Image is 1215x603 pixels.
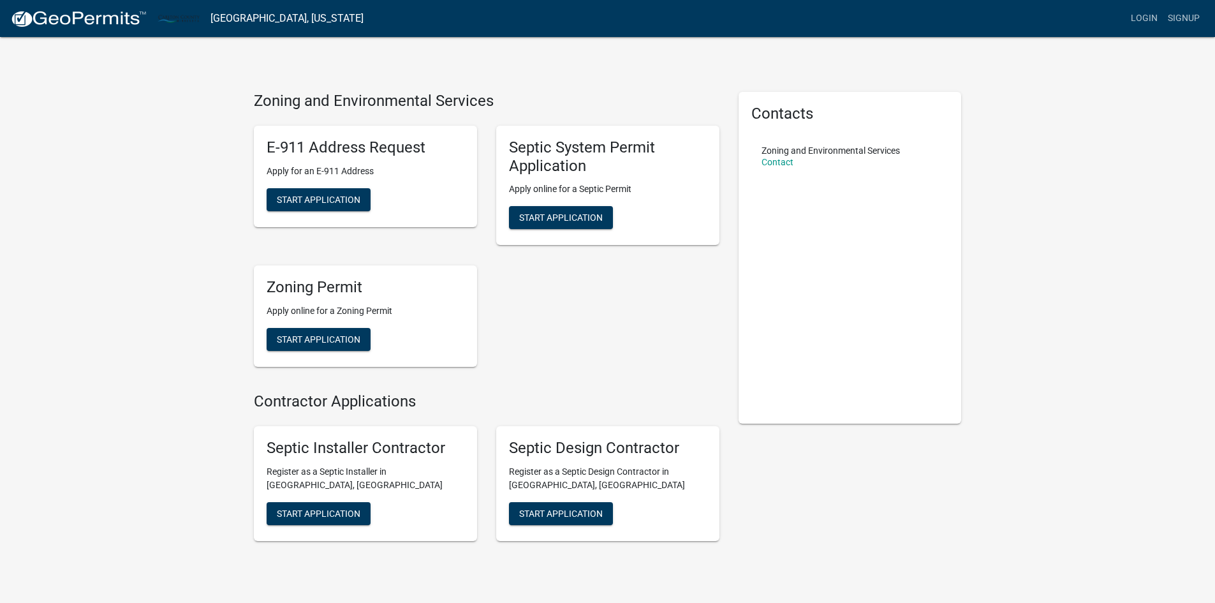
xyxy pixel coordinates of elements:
span: Start Application [519,508,603,518]
p: Apply for an E-911 Address [267,165,464,178]
a: Contact [762,157,793,167]
button: Start Application [509,206,613,229]
h5: Contacts [751,105,949,123]
span: Start Application [277,334,360,345]
button: Start Application [267,188,371,211]
h5: Septic Design Contractor [509,439,707,458]
p: Apply online for a Zoning Permit [267,304,464,318]
wm-workflow-list-section: Contractor Applications [254,392,719,551]
p: Register as a Septic Design Contractor in [GEOGRAPHIC_DATA], [GEOGRAPHIC_DATA] [509,465,707,492]
h5: E-911 Address Request [267,138,464,157]
h5: Zoning Permit [267,278,464,297]
span: Start Application [277,194,360,204]
a: Login [1126,6,1163,31]
p: Apply online for a Septic Permit [509,182,707,196]
h4: Zoning and Environmental Services [254,92,719,110]
button: Start Application [267,328,371,351]
h4: Contractor Applications [254,392,719,411]
img: Carlton County, Minnesota [157,10,200,27]
a: Signup [1163,6,1205,31]
h5: Septic Installer Contractor [267,439,464,458]
span: Start Application [519,212,603,223]
button: Start Application [267,502,371,525]
p: Zoning and Environmental Services [762,146,900,155]
h5: Septic System Permit Application [509,138,707,175]
p: Register as a Septic Installer in [GEOGRAPHIC_DATA], [GEOGRAPHIC_DATA] [267,465,464,492]
button: Start Application [509,502,613,525]
span: Start Application [277,508,360,518]
a: [GEOGRAPHIC_DATA], [US_STATE] [210,8,364,29]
